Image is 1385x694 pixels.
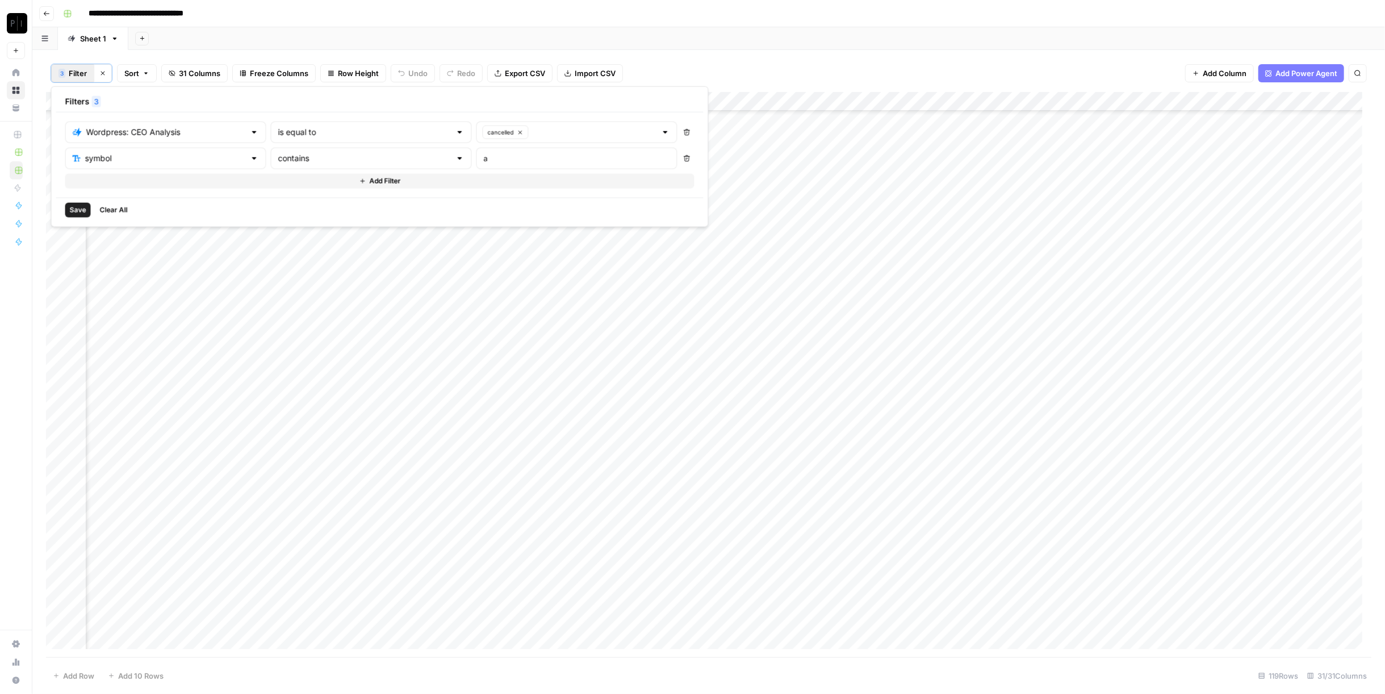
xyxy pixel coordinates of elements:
input: Wordpress: CEO Analysis [86,127,245,138]
div: 3 [58,69,65,78]
span: 3 [60,69,64,78]
span: Add Column [1203,68,1246,79]
div: 31/31 Columns [1303,667,1371,685]
a: Settings [7,635,25,653]
input: contains [278,153,451,164]
button: Add Filter [65,174,694,189]
button: Sort [117,64,157,82]
button: Save [65,203,91,218]
span: Undo [408,68,428,79]
span: Redo [457,68,475,79]
button: Freeze Columns [232,64,316,82]
span: Add Row [63,670,94,682]
div: 119 Rows [1254,667,1303,685]
span: Filter [69,68,87,79]
button: Redo [440,64,483,82]
input: symbol [85,153,245,164]
input: is equal to [278,127,451,138]
span: Add Power Agent [1275,68,1337,79]
span: Row Height [338,68,379,79]
button: Add Column [1185,64,1254,82]
button: 3Filter [51,64,94,82]
button: Add Row [46,667,101,685]
button: cancelled [483,126,529,139]
a: Home [7,64,25,82]
div: 3 [92,96,101,107]
span: Export CSV [505,68,545,79]
span: Save [70,205,86,215]
span: 3 [94,96,99,107]
span: cancelled [488,128,514,137]
span: Freeze Columns [250,68,308,79]
button: Undo [391,64,435,82]
span: Clear All [100,205,128,215]
button: Add 10 Rows [101,667,170,685]
img: Paragon (Prod) Logo [7,13,27,34]
button: 31 Columns [161,64,228,82]
a: Usage [7,653,25,671]
button: Import CSV [557,64,623,82]
span: Sort [124,68,139,79]
a: Your Data [7,99,25,117]
button: Clear All [95,203,132,218]
span: Add Filter [369,176,400,186]
div: Sheet 1 [80,33,106,44]
button: Export CSV [487,64,553,82]
button: Help + Support [7,671,25,689]
button: Add Power Agent [1258,64,1344,82]
a: Browse [7,81,25,99]
a: Sheet 1 [58,27,128,50]
div: Filters [56,91,704,112]
button: Row Height [320,64,386,82]
span: Add 10 Rows [118,670,164,682]
div: 3Filter [51,86,709,227]
span: 31 Columns [179,68,220,79]
span: Import CSV [575,68,616,79]
button: Workspace: Paragon (Prod) [7,9,25,37]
